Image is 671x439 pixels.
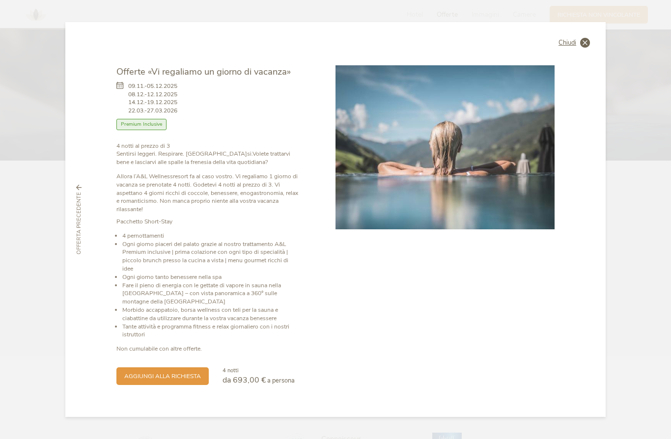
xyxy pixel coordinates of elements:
[128,82,177,115] span: 09.11.-05.12.2025 08.12.-12.12.2025 14.12.-19.12.2025 22.03.-27.03.2026
[116,150,290,166] strong: Volete trattarvi bene e lasciarvi alle spalle la frenesia della vita quotidiana?
[116,142,301,166] p: Sentirsi leggeri. Respirare. [GEOGRAPHIC_DATA]si.
[122,273,301,281] li: Ogni giorno tanto benessere nella spa
[116,345,202,353] strong: Non cumulabile con altre offerte.
[122,240,301,273] li: Ogni giorno piaceri del palato grazie al nostro trattamento A&L Premium inclusive | prima colazio...
[335,65,555,229] img: Offerte «Vi regaliamo un giorno di vacanza»
[116,172,301,214] p: Allora l’A&L Wellnessresort fa al caso vostro. Vi regaliamo 1 giorno di vacanza se prenotate 4 no...
[122,232,301,240] li: 4 pernottamenti
[116,119,167,130] span: Premium Inclusive
[75,192,83,254] span: Offerta precedente
[116,218,172,225] strong: Pacchetto Short-Stay
[116,65,291,78] span: Offerte «Vi regaliamo un giorno di vacanza»
[122,281,301,306] li: Fare il pieno di energia con le gettate di vapore in sauna nella [GEOGRAPHIC_DATA] – con vista pa...
[122,323,301,339] li: Tante attività e programma fitness e relax giornaliero con i nostri istruttori
[122,306,301,323] li: Morbido accappatoio, borsa wellness con teli per la sauna e ciabattine da utilizzare durante la v...
[559,40,576,46] span: Chiudi
[116,142,170,150] strong: 4 notti al prezzo di 3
